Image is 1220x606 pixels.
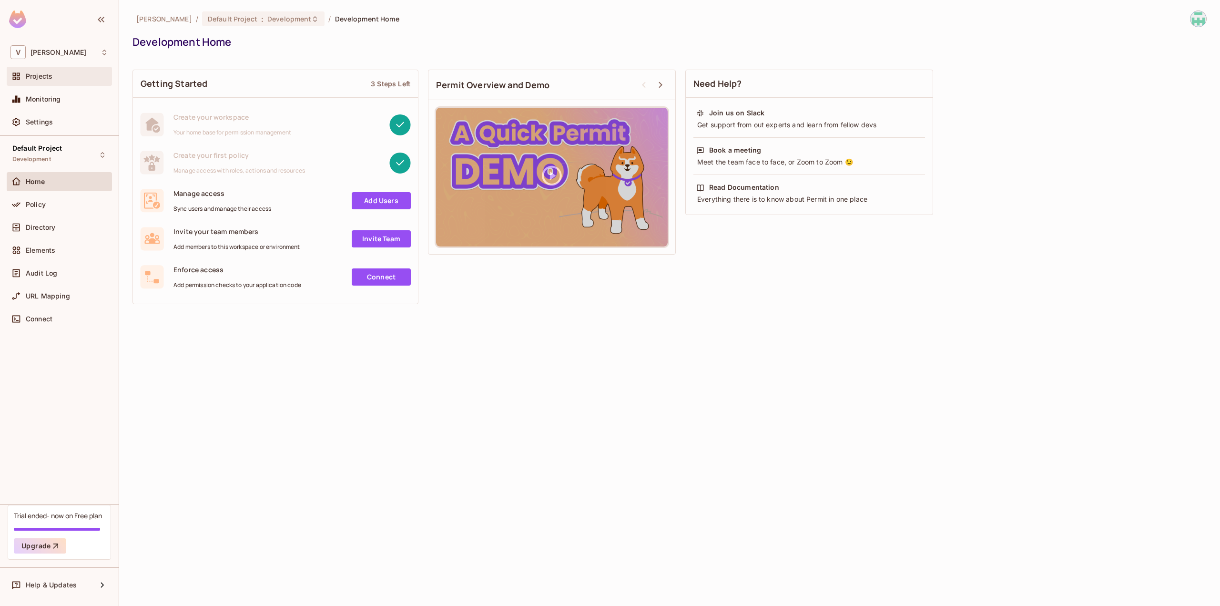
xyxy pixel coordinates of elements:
span: URL Mapping [26,292,70,300]
span: Create your workspace [173,113,291,122]
span: V [10,45,26,59]
span: Workspace: Vinh [30,49,86,56]
img: SReyMgAAAABJRU5ErkJggg== [9,10,26,28]
li: / [328,14,331,23]
span: Connect [26,315,52,323]
img: quangvinh1705@gmail.com [1190,11,1206,27]
div: Book a meeting [709,145,761,155]
span: Manage access with roles, actions and resources [173,167,305,175]
span: Getting Started [141,78,207,90]
span: Permit Overview and Demo [436,79,550,91]
a: Add Users [352,192,411,209]
span: Enforce access [173,265,301,274]
div: Read Documentation [709,183,779,192]
div: Everything there is to know about Permit in one place [696,195,922,204]
span: Development Home [335,14,399,23]
span: Help & Updates [26,581,77,589]
span: Need Help? [693,78,742,90]
div: Join us on Slack [709,108,764,118]
span: Projects [26,72,52,80]
span: : [261,15,264,23]
a: Connect [352,268,411,286]
span: Create your first policy [173,151,305,160]
span: Settings [26,118,53,126]
span: Default Project [12,144,62,152]
span: Policy [26,201,46,208]
span: Manage access [173,189,271,198]
span: Default Project [208,14,257,23]
span: Directory [26,224,55,231]
span: Home [26,178,45,185]
div: Development Home [132,35,1202,49]
span: the active workspace [136,14,192,23]
div: Get support from out experts and learn from fellow devs [696,120,922,130]
span: Add members to this workspace or environment [173,243,300,251]
div: Trial ended- now on Free plan [14,511,102,520]
span: Audit Log [26,269,57,277]
span: Your home base for permission management [173,129,291,136]
div: 3 Steps Left [371,79,410,88]
span: Add permission checks to your application code [173,281,301,289]
li: / [196,14,198,23]
span: Sync users and manage their access [173,205,271,213]
span: Development [267,14,311,23]
span: Monitoring [26,95,61,103]
span: Elements [26,247,55,254]
button: Upgrade [14,538,66,554]
span: Invite your team members [173,227,300,236]
a: Invite Team [352,230,411,247]
div: Meet the team face to face, or Zoom to Zoom 😉 [696,157,922,167]
span: Development [12,155,51,163]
